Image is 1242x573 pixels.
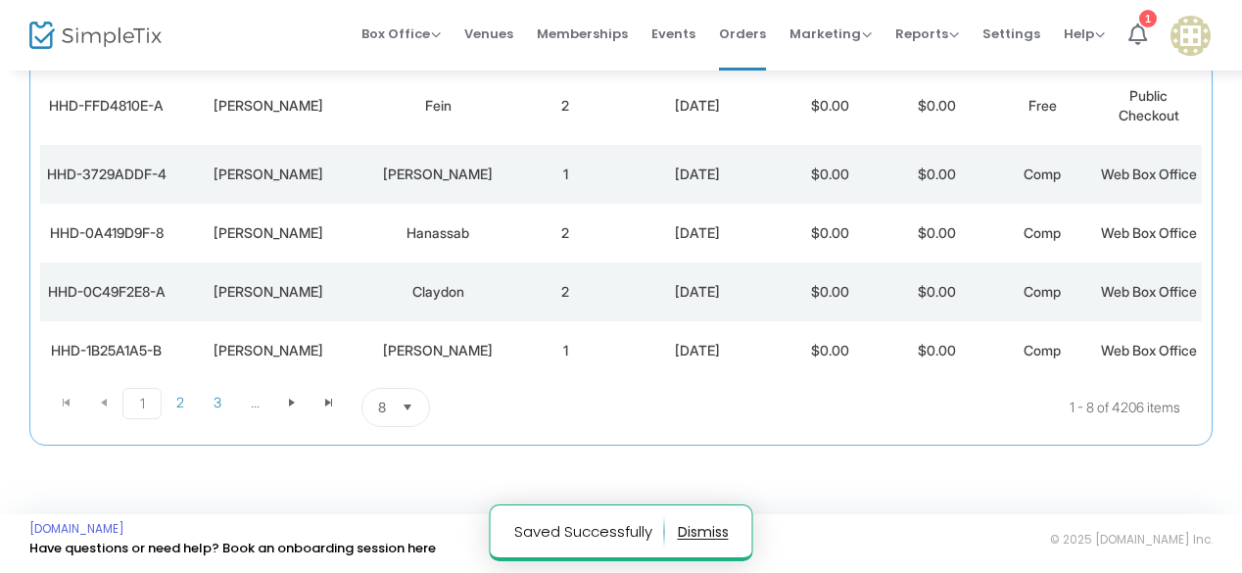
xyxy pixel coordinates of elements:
div: HHD-0A419D9F-8 [45,223,167,243]
td: $0.00 [884,263,989,321]
td: 1 [512,321,618,380]
span: Public Checkout [1119,87,1179,123]
span: Web Box Office [1101,342,1197,358]
span: Comp [1024,224,1061,241]
span: Page 3 [199,388,236,417]
span: Venues [464,9,513,59]
div: Eliana [177,165,358,184]
td: $0.00 [778,204,884,263]
span: Web Box Office [1101,283,1197,300]
span: Box Office [361,24,441,43]
td: 2 [512,204,618,263]
td: 2 [512,263,618,321]
span: Settings [982,9,1040,59]
span: Page 2 [162,388,199,417]
td: $0.00 [778,67,884,145]
div: Dana [177,96,358,116]
a: [DOMAIN_NAME] [29,521,124,537]
div: 9/18/2025 [623,96,772,116]
span: © 2025 [DOMAIN_NAME] Inc. [1050,532,1213,548]
span: Page 1 [122,388,162,419]
div: HHD-3729ADDF-4 [45,165,167,184]
button: dismiss [678,516,729,548]
div: 9/18/2025 [623,165,772,184]
td: $0.00 [778,321,884,380]
div: Bernstein [368,165,507,184]
span: Page 4 [236,388,273,417]
span: Help [1064,24,1105,43]
span: Reports [895,24,959,43]
span: Web Box Office [1101,224,1197,241]
td: $0.00 [884,145,989,204]
div: 9/18/2025 [623,282,772,302]
span: Go to the last page [321,395,337,410]
span: Web Box Office [1101,166,1197,182]
span: Comp [1024,342,1061,358]
div: Porcaro [368,341,507,360]
div: 9/18/2025 [623,341,772,360]
div: 1 [1139,10,1157,27]
div: Claydon [368,282,507,302]
span: Go to the last page [310,388,348,417]
td: $0.00 [884,204,989,263]
button: Select [394,389,421,426]
span: Events [651,9,695,59]
a: Have questions or need help? Book an onboarding session here [29,539,436,557]
span: Marketing [789,24,872,43]
div: HHD-0C49F2E8-A [45,282,167,302]
td: 2 [512,67,618,145]
td: $0.00 [778,263,884,321]
span: Comp [1024,166,1061,182]
td: $0.00 [778,145,884,204]
kendo-pager-info: 1 - 8 of 4206 items [625,388,1180,427]
span: Memberships [537,9,628,59]
td: $0.00 [884,67,989,145]
span: Free [1028,97,1057,114]
div: Hanassab [368,223,507,243]
div: James [177,282,358,302]
span: Comp [1024,283,1061,300]
span: Go to the next page [284,395,300,410]
span: Orders [719,9,766,59]
span: 8 [378,398,386,417]
div: 9/18/2025 [623,223,772,243]
td: 1 [512,145,618,204]
div: HHD-1B25A1A5-B [45,341,167,360]
div: Samantha [177,223,358,243]
div: HHD-FFD4810E-A [45,96,167,116]
div: Micki [177,341,358,360]
div: Fein [368,96,507,116]
p: Saved Successfully [514,516,665,548]
td: $0.00 [884,321,989,380]
span: Go to the next page [273,388,310,417]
